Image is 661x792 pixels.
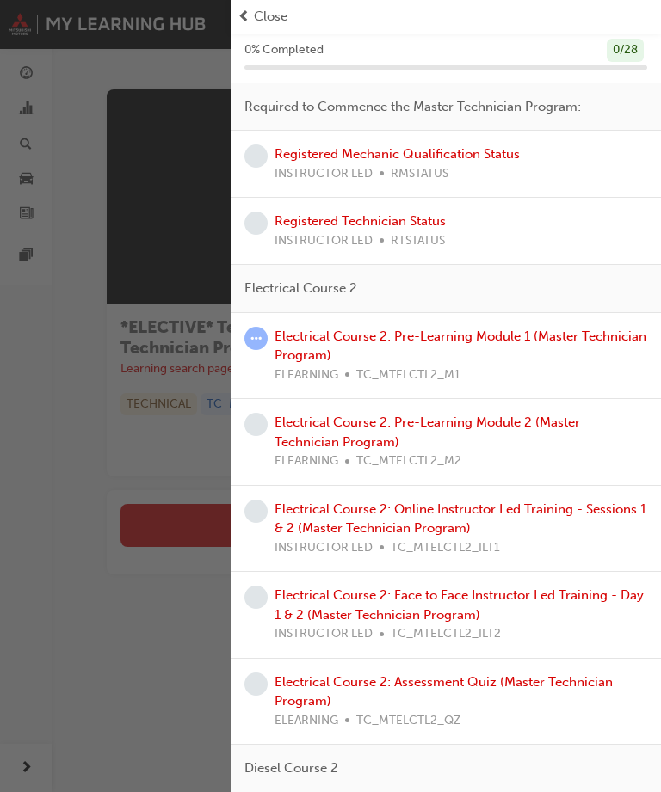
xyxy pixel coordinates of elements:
span: learningRecordVerb_NONE-icon [244,672,268,696]
span: TC_MTELCTL2_QZ [356,711,460,731]
span: 0 % Completed [244,40,324,60]
span: learningRecordVerb_NONE-icon [244,144,268,168]
span: ELEARNING [275,451,338,471]
a: Registered Technician Status [275,213,446,229]
span: RMSTATUS [391,164,448,184]
span: Electrical Course 2 [244,279,357,298]
span: TC_MTELCTL2_ILT1 [391,538,500,558]
span: prev-icon [238,7,250,27]
span: Required to Commence the Master Technician Program: [244,97,581,117]
a: Electrical Course 2: Pre-Learning Module 1 (Master Technician Program) [275,328,646,364]
a: Electrical Course 2: Assessment Quiz (Master Technician Program) [275,674,613,709]
span: learningRecordVerb_NONE-icon [244,586,268,609]
span: TC_MTELCTL2_ILT2 [391,624,501,644]
a: Electrical Course 2: Face to Face Instructor Led Training - Day 1 & 2 (Master Technician Program) [275,587,644,623]
span: INSTRUCTOR LED [275,164,373,184]
span: TC_MTELCTL2_M2 [356,451,461,471]
span: TC_MTELCTL2_M1 [356,365,460,385]
span: RTSTATUS [391,231,445,251]
span: INSTRUCTOR LED [275,624,373,644]
div: 0 / 28 [607,39,644,62]
span: learningRecordVerb_ATTEMPT-icon [244,327,268,350]
span: Diesel Course 2 [244,758,338,778]
a: Registered Mechanic Qualification Status [275,146,520,162]
span: learningRecordVerb_NONE-icon [244,500,268,523]
a: Electrical Course 2: Online Instructor Led Training - Sessions 1 & 2 (Master Technician Program) [275,501,646,537]
span: learningRecordVerb_NONE-icon [244,413,268,436]
button: prev-iconClose [238,7,654,27]
span: ELEARNING [275,711,338,731]
span: INSTRUCTOR LED [275,231,373,251]
span: Close [254,7,287,27]
a: Electrical Course 2: Pre-Learning Module 2 (Master Technician Program) [275,414,580,450]
span: INSTRUCTOR LED [275,538,373,558]
span: ELEARNING [275,365,338,385]
span: learningRecordVerb_NONE-icon [244,212,268,235]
